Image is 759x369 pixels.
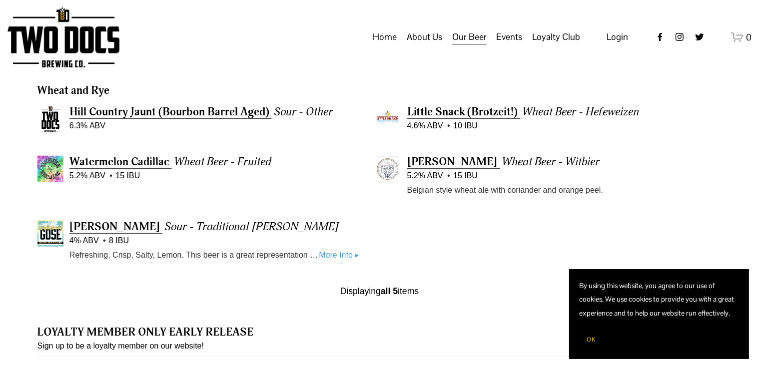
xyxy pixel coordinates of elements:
span: Events [496,28,522,45]
a: Little Snack (Brotzeit!) [407,105,521,119]
a: folder dropdown [496,27,522,46]
span: OK [587,336,596,344]
span: Sour - Traditional [PERSON_NAME] [164,220,339,234]
span: 0 [746,31,752,43]
span: Wheat Beer - Witbier [502,155,600,169]
a: instagram-unauth [675,32,685,42]
a: Watermelon Cadillac [69,155,172,169]
span: 6.3% ABV [69,120,105,132]
h3: Wheat and Rye [37,83,722,98]
a: folder dropdown [452,27,487,46]
img: Watermelon Cadillac [37,156,63,182]
a: [PERSON_NAME] [69,220,162,234]
span: Watermelon Cadillac [69,155,169,169]
span: Hill Country Jaunt (Bourbon Barrel Aged) [69,105,269,119]
b: all 5 [381,286,398,296]
p: Belgian style wheat ale with coriander and orange peel. [407,184,697,197]
div: Displaying items [30,285,730,297]
span: Wheat Beer - Fruited [174,155,271,169]
span: 5.2% ABV [69,170,105,182]
a: Facebook [655,32,665,42]
span: 15 IBU [447,170,478,182]
img: Hill Country Jaunt (Bourbon Barrel Aged) [37,106,63,132]
span: 8 IBU [103,235,129,247]
span: 4% ABV [69,235,99,247]
a: Home [373,27,397,46]
a: 0 items in cart [731,31,752,43]
h3: LOYALTY MEMBER ONLY EARLY RELEASE [37,325,722,340]
a: folder dropdown [407,27,442,46]
span: Wheat Beer - Hefeweizen [523,105,640,119]
img: Little Snack (Brotzeit!) [375,106,401,132]
span: Loyalty Club [532,28,580,45]
img: Two Docs Brewing Co. [7,7,119,67]
span: Sour - Other [274,105,333,119]
span: 4.6% ABV [407,120,443,132]
span: 5.2% ABV [407,170,443,182]
section: Cookie banner [569,269,749,359]
a: Login [607,28,628,45]
span: 15 IBU [109,170,140,182]
a: [PERSON_NAME] [407,155,500,169]
p: Refreshing, Crisp, Salty, Lemon. This beer is a great representation of the local favorite cockta... [69,249,319,262]
span: Login [607,31,628,42]
a: folder dropdown [532,27,580,46]
p: By using this website, you agree to our use of cookies. We use cookies to provide you with a grea... [579,279,739,320]
span: [PERSON_NAME] [407,155,498,169]
span: Little Snack (Brotzeit!) [407,105,518,119]
span: About Us [407,28,442,45]
span: Our Beer [452,28,487,45]
span: [PERSON_NAME] [69,220,160,234]
a: twitter-unauth [695,32,705,42]
button: OK [579,330,603,349]
img: Chilton Gose [37,221,63,247]
p: Sign up to be a loyalty member on our website! [37,340,722,357]
a: Hill Country Jaunt (Bourbon Barrel Aged) [69,105,272,119]
a: More Info [319,249,359,262]
span: 10 IBU [447,120,478,132]
img: Walt Wit [375,156,401,182]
